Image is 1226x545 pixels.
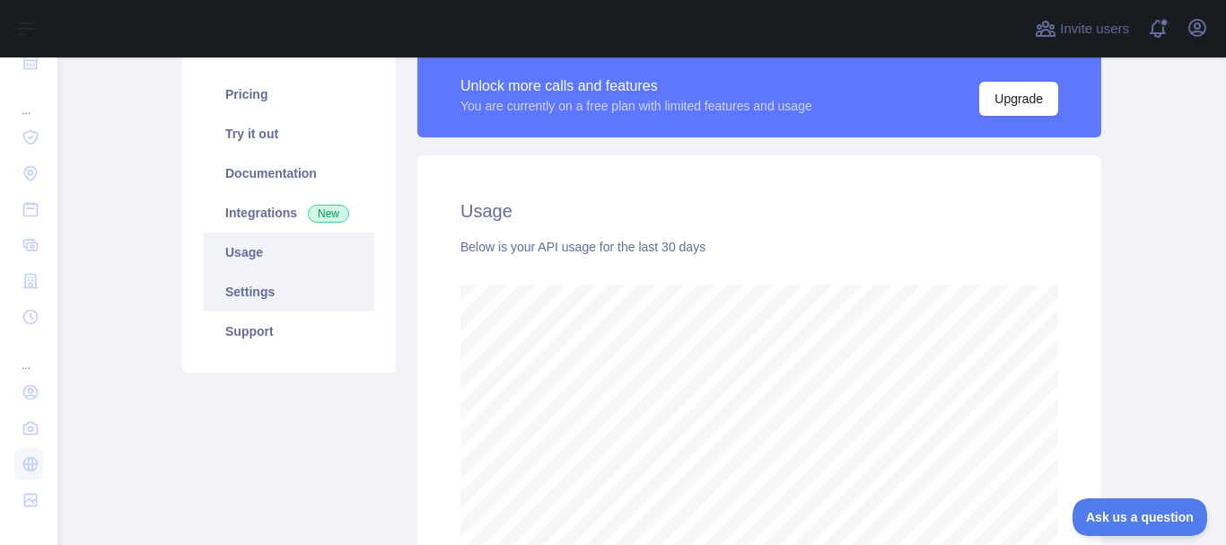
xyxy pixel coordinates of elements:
button: Upgrade [979,82,1058,116]
a: Try it out [204,114,374,154]
div: Below is your API usage for the last 30 days [460,238,1058,256]
span: Invite users [1060,19,1129,40]
button: Invite users [1031,14,1133,43]
a: Support [204,312,374,351]
a: Pricing [204,75,374,114]
span: New [308,205,349,223]
div: Unlock more calls and features [460,75,812,97]
a: Usage [204,233,374,272]
div: ... [14,337,43,373]
a: Documentation [204,154,374,193]
h2: Usage [460,198,1058,224]
div: You are currently on a free plan with limited features and usage [460,97,812,115]
a: Integrations New [204,193,374,233]
div: ... [14,82,43,118]
a: Settings [204,272,374,312]
iframe: Toggle Customer Support [1073,498,1208,536]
